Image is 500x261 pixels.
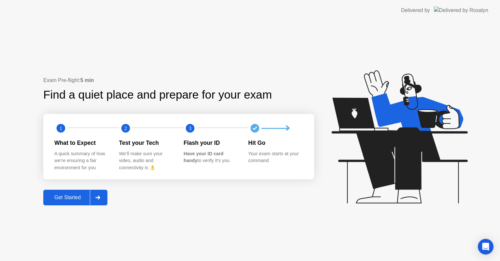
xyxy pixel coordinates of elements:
div: Exam Pre-flight: [43,76,314,84]
text: 1 [60,125,62,131]
div: Flash your ID [184,139,238,147]
div: What to Expect [54,139,109,147]
div: Your exam starts at your command [248,150,303,164]
div: to verify it’s you [184,150,238,164]
div: A quick summary of how we’re ensuring a fair environment for you [54,150,109,172]
b: 5 min [80,77,94,83]
div: Open Intercom Messenger [478,239,493,254]
button: Get Started [43,190,107,205]
div: Find a quiet place and prepare for your exam [43,86,273,103]
img: Delivered by Rosalyn [434,7,488,14]
div: Hit Go [248,139,303,147]
div: Get Started [45,195,90,200]
text: 2 [124,125,127,131]
div: Test your Tech [119,139,174,147]
div: Delivered by [401,7,430,14]
b: Have your ID card handy [184,151,223,163]
text: 3 [189,125,191,131]
div: We’ll make sure your video, audio and connectivity is 👌 [119,150,174,172]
